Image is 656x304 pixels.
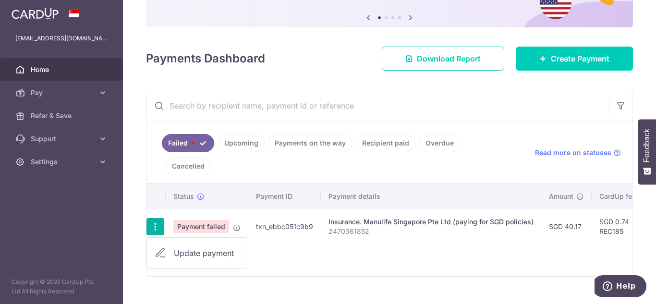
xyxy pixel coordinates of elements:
span: Support [31,134,94,144]
h4: Payments Dashboard [146,50,265,67]
td: txn_ebbc051c9b9 [248,209,321,244]
span: Pay [31,88,94,97]
a: Failed [162,134,214,152]
span: CardUp fee [599,192,636,201]
a: Upcoming [218,134,265,152]
span: Settings [31,157,94,167]
span: Home [31,65,94,74]
span: Read more on statuses [535,148,611,158]
a: Payments on the way [268,134,352,152]
a: Read more on statuses [535,148,621,158]
th: Payment details [321,184,541,209]
span: Payment failed [173,220,229,233]
a: Create Payment [516,47,633,71]
span: Status [173,192,194,201]
th: Payment ID [248,184,321,209]
p: [EMAIL_ADDRESS][DOMAIN_NAME] [15,34,108,43]
a: Overdue [419,134,460,152]
span: Create Payment [551,53,609,64]
td: SGD 40.17 [541,209,592,244]
a: Download Report [382,47,504,71]
span: Amount [549,192,573,201]
a: Recipient paid [356,134,415,152]
img: CardUp [12,8,59,19]
div: Insurance. Manulife Singapore Pte Ltd (paying for SGD policies) [328,217,534,227]
span: Download Report [417,53,481,64]
p: 2470361852 [328,227,534,236]
span: Refer & Save [31,111,94,121]
iframe: Opens a widget where you can find more information [595,275,646,299]
span: Feedback [643,129,651,162]
input: Search by recipient name, payment id or reference [146,90,609,121]
button: Feedback - Show survey [638,119,656,184]
a: Cancelled [166,157,211,175]
td: SGD 0.74 REC185 [592,209,654,244]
